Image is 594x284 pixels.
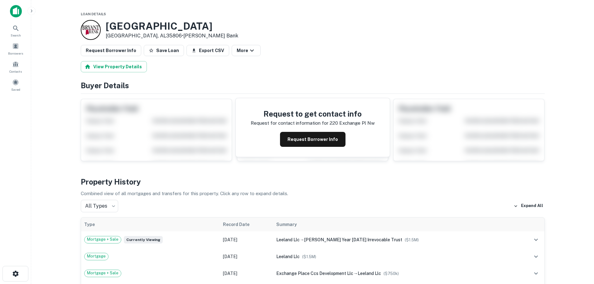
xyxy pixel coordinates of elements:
[531,268,541,279] button: expand row
[251,119,328,127] p: Request for contact information for
[220,248,273,265] td: [DATE]
[2,22,29,39] a: Search
[81,218,220,231] th: Type
[276,254,300,259] span: leeland llc
[531,251,541,262] button: expand row
[81,80,545,91] h4: Buyer Details
[81,12,106,16] span: Loan Details
[2,58,29,75] a: Contacts
[2,40,29,57] a: Borrowers
[124,236,163,243] span: Currently viewing
[330,119,375,127] p: 220 exchange pl nw
[85,253,108,259] span: Mortgage
[9,69,22,74] span: Contacts
[251,108,375,119] h4: Request to get contact info
[276,236,514,243] div: →
[10,5,22,17] img: capitalize-icon.png
[2,76,29,93] a: Saved
[11,87,20,92] span: Saved
[106,32,238,40] p: [GEOGRAPHIC_DATA], AL35806 •
[8,51,23,56] span: Borrowers
[81,176,545,187] h4: Property History
[220,231,273,248] td: [DATE]
[106,20,238,32] h3: [GEOGRAPHIC_DATA]
[81,61,147,72] button: View Property Details
[220,218,273,231] th: Record Date
[186,45,229,56] button: Export CSV
[81,200,118,212] div: All Types
[276,237,300,242] span: leeland llc
[81,45,141,56] button: Request Borrower Info
[405,238,419,242] span: ($ 1.5M )
[276,270,514,277] div: →
[183,33,238,39] a: [PERSON_NAME] Bank
[85,270,121,276] span: Mortgage + Sale
[276,271,353,276] span: exchange place ccs development llc
[384,271,399,276] span: ($ 750k )
[85,236,121,243] span: Mortgage + Sale
[563,234,594,264] iframe: Chat Widget
[302,254,316,259] span: ($ 1.5M )
[232,45,261,56] button: More
[11,33,21,38] span: Search
[358,271,381,276] span: leeland llc
[280,132,345,147] button: Request Borrower Info
[81,190,545,197] p: Combined view of all mortgages and transfers for this property. Click any row to expand details.
[144,45,184,56] button: Save Loan
[512,201,545,211] button: Expand All
[273,218,517,231] th: Summary
[531,234,541,245] button: expand row
[304,237,402,242] span: [PERSON_NAME] year [DATE] irrevocable trust
[220,265,273,282] td: [DATE]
